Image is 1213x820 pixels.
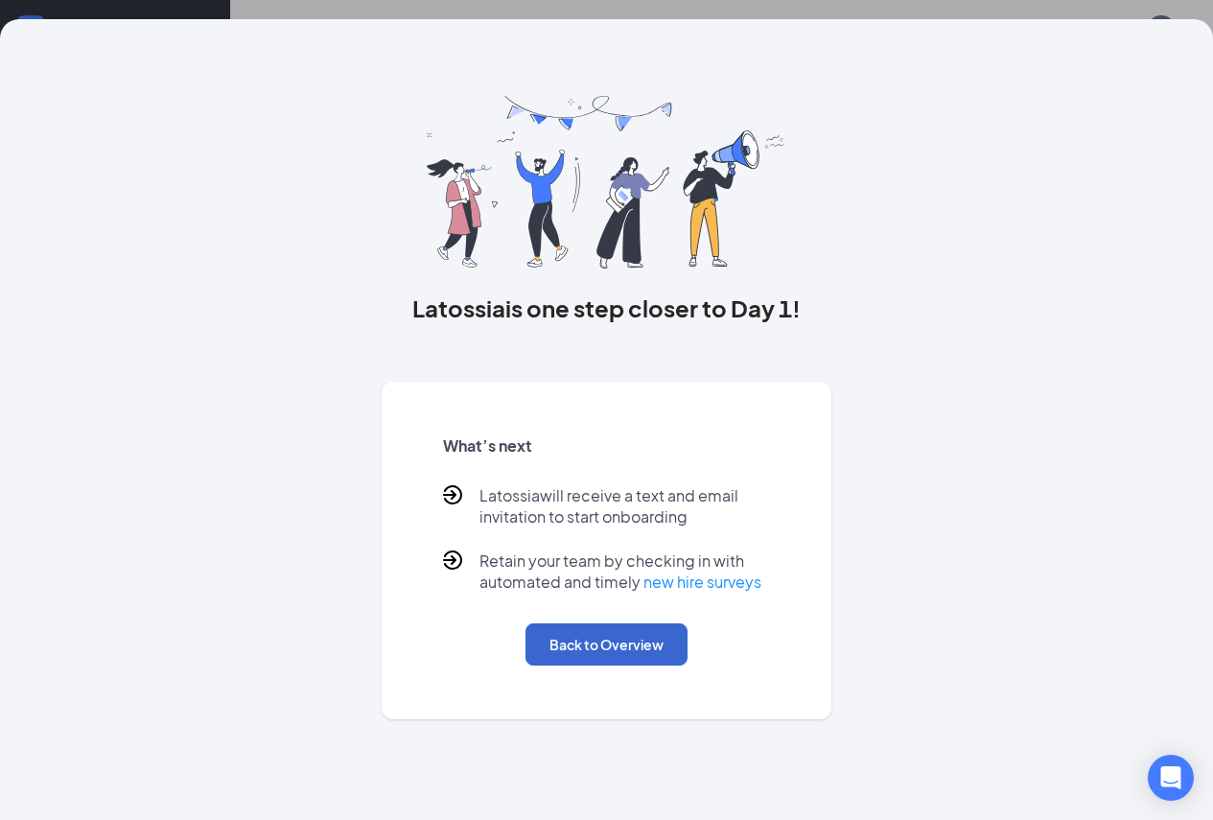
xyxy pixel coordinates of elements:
[643,572,761,592] a: new hire surveys
[382,292,831,324] h3: Latossia is one step closer to Day 1!
[479,551,770,593] p: Retain your team by checking in with automated and timely
[525,623,688,666] button: Back to Overview
[443,435,770,457] h5: What’s next
[1148,755,1194,801] div: Open Intercom Messenger
[479,485,770,527] p: Latossia will receive a text and email invitation to start onboarding
[427,96,786,269] img: you are all set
